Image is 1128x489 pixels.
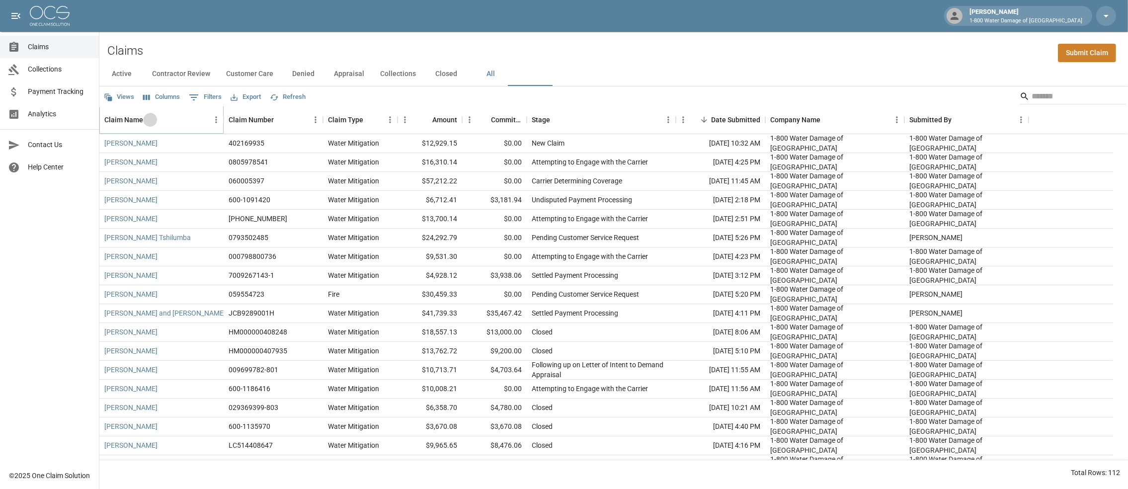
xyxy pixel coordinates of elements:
[229,384,270,394] div: 600-1186416
[104,289,158,299] a: [PERSON_NAME]
[909,133,1024,153] div: 1-800 Water Damage of Athens
[229,270,274,280] div: 7009267143-1
[6,6,26,26] button: open drawer
[676,323,765,342] div: [DATE] 8:06 AM
[328,289,339,299] div: Fire
[966,7,1086,25] div: [PERSON_NAME]
[770,416,899,436] div: 1-800 Water Damage of Athens
[328,365,379,375] div: Water Mitigation
[398,172,462,191] div: $57,212.22
[676,380,765,399] div: [DATE] 11:56 AM
[229,308,274,318] div: JCB9289001H
[328,233,379,243] div: Water Mitigation
[229,106,274,134] div: Claim Number
[398,229,462,247] div: $24,292.79
[328,440,379,450] div: Water Mitigation
[328,421,379,431] div: Water Mitigation
[1058,44,1116,62] a: Submit Claim
[770,152,899,172] div: 1-800 Water Damage of Athens
[104,459,158,469] a: [PERSON_NAME]
[676,285,765,304] div: [DATE] 5:20 PM
[462,191,527,210] div: $3,181.94
[229,233,268,243] div: 0793502485
[462,153,527,172] div: $0.00
[909,341,1024,361] div: 1-800 Water Damage of Athens
[462,112,477,127] button: Menu
[909,265,1024,285] div: 1-800 Water Damage of Athens
[328,308,379,318] div: Water Mitigation
[398,266,462,285] div: $4,928.12
[697,113,711,127] button: Sort
[1014,112,1029,127] button: Menu
[770,284,899,304] div: 1-800 Water Damage of Athens
[328,270,379,280] div: Water Mitigation
[424,62,469,86] button: Closed
[770,379,899,399] div: 1-800 Water Damage of Athens
[532,440,553,450] div: Closed
[462,342,527,361] div: $9,200.00
[328,384,379,394] div: Water Mitigation
[104,327,158,337] a: [PERSON_NAME]
[676,361,765,380] div: [DATE] 11:55 AM
[770,106,820,134] div: Company Name
[676,134,765,153] div: [DATE] 10:32 AM
[104,346,158,356] a: [PERSON_NAME]
[462,266,527,285] div: $3,938.06
[532,176,622,186] div: Carrier Determining Coverage
[532,459,553,469] div: Closed
[281,62,326,86] button: Denied
[398,210,462,229] div: $13,700.14
[328,251,379,261] div: Water Mitigation
[909,379,1024,399] div: 1-800 Water Damage of Athens
[909,171,1024,191] div: 1-800 Water Damage of Athens
[676,399,765,417] div: [DATE] 10:21 AM
[326,62,372,86] button: Appraisal
[770,228,899,247] div: 1-800 Water Damage of Athens
[104,157,158,167] a: [PERSON_NAME]
[909,435,1024,455] div: 1-800 Water Damage of Athens
[676,247,765,266] div: [DATE] 4:23 PM
[104,365,158,375] a: [PERSON_NAME]
[770,171,899,191] div: 1-800 Water Damage of Athens
[909,416,1024,436] div: 1-800 Water Damage of Athens
[186,89,224,105] button: Show filters
[104,195,158,205] a: [PERSON_NAME]
[676,342,765,361] div: [DATE] 5:10 PM
[328,346,379,356] div: Water Mitigation
[99,62,1128,86] div: dynamic tabs
[328,176,379,186] div: Water Mitigation
[432,106,457,134] div: Amount
[676,112,691,127] button: Menu
[398,455,462,474] div: $18,092.50
[1020,88,1126,106] div: Search
[532,157,648,167] div: Attempting to Engage with the Carrier
[229,251,276,261] div: 000798800736
[398,134,462,153] div: $12,929.15
[398,342,462,361] div: $13,762.72
[462,417,527,436] div: $3,670.08
[229,138,264,148] div: 402169935
[398,112,412,127] button: Menu
[532,421,553,431] div: Closed
[398,153,462,172] div: $16,310.14
[398,285,462,304] div: $30,459.33
[104,403,158,412] a: [PERSON_NAME]
[676,106,765,134] div: Date Submitted
[532,327,553,337] div: Closed
[28,109,91,119] span: Analytics
[770,265,899,285] div: 1-800 Water Damage of Athens
[676,417,765,436] div: [DATE] 4:40 PM
[770,341,899,361] div: 1-800 Water Damage of Athens
[532,384,648,394] div: Attempting to Engage with the Carrier
[820,113,834,127] button: Sort
[229,214,287,224] div: 300-0018410-2025
[676,153,765,172] div: [DATE] 4:25 PM
[104,106,143,134] div: Claim Name
[462,436,527,455] div: $8,476.06
[532,195,632,205] div: Undisputed Payment Processing
[909,360,1024,380] div: 1-800 Water Damage of Athens
[30,6,70,26] img: ocs-logo-white-transparent.png
[398,304,462,323] div: $41,739.33
[770,209,899,229] div: 1-800 Water Damage of Athens
[209,112,224,127] button: Menu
